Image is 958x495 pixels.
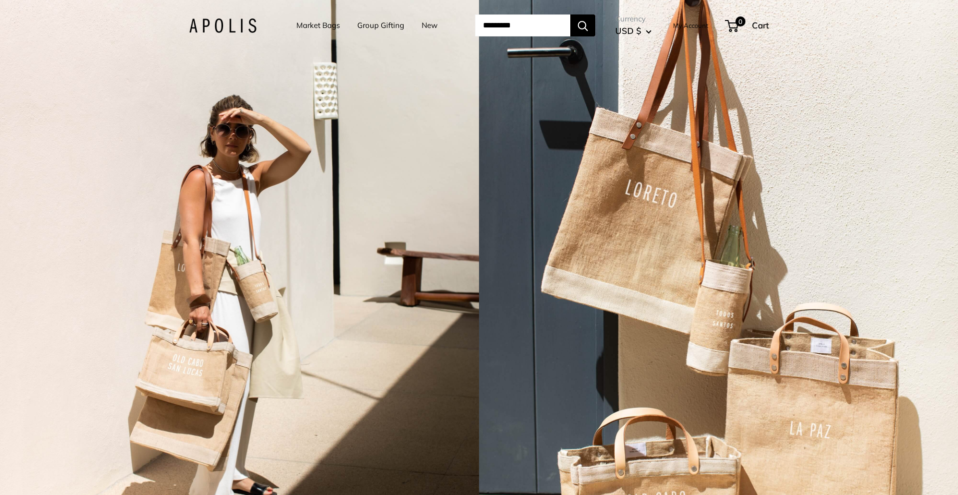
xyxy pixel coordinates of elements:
a: Group Gifting [357,18,404,32]
span: 0 [735,16,745,26]
span: Cart [752,20,769,30]
a: New [422,18,438,32]
span: Currency [615,12,652,26]
a: 0 Cart [726,17,769,33]
button: USD $ [615,23,652,39]
input: Search... [475,14,570,36]
a: My Account [673,19,709,31]
img: Apolis [189,18,256,33]
a: Market Bags [296,18,340,32]
span: USD $ [615,25,641,36]
button: Search [570,14,595,36]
